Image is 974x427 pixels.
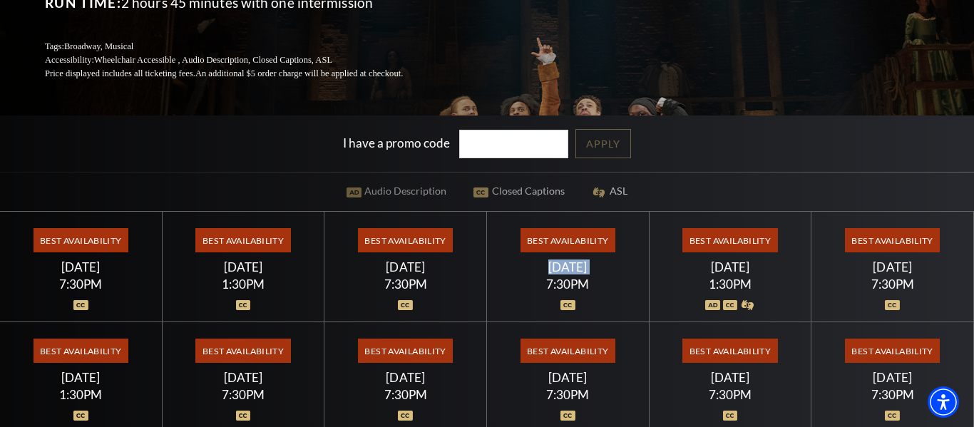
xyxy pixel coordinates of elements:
[666,370,794,385] div: [DATE]
[34,228,128,252] span: Best Availability
[342,259,469,274] div: [DATE]
[342,370,469,385] div: [DATE]
[358,228,453,252] span: Best Availability
[829,259,956,274] div: [DATE]
[179,370,307,385] div: [DATE]
[17,370,145,385] div: [DATE]
[45,67,437,81] p: Price displayed includes all ticketing fees.
[521,339,615,363] span: Best Availability
[845,228,940,252] span: Best Availability
[195,339,290,363] span: Best Availability
[504,278,632,290] div: 7:30PM
[342,389,469,401] div: 7:30PM
[845,339,940,363] span: Best Availability
[45,40,437,53] p: Tags:
[94,55,332,65] span: Wheelchair Accessible , Audio Description, Closed Captions, ASL
[829,389,956,401] div: 7:30PM
[195,68,403,78] span: An additional $5 order charge will be applied at checkout.
[195,228,290,252] span: Best Availability
[179,259,307,274] div: [DATE]
[682,228,777,252] span: Best Availability
[64,41,133,51] span: Broadway, Musical
[666,259,794,274] div: [DATE]
[45,53,437,67] p: Accessibility:
[521,228,615,252] span: Best Availability
[342,278,469,290] div: 7:30PM
[928,386,959,418] div: Accessibility Menu
[34,339,128,363] span: Best Availability
[17,389,145,401] div: 1:30PM
[179,389,307,401] div: 7:30PM
[17,278,145,290] div: 7:30PM
[666,278,794,290] div: 1:30PM
[504,389,632,401] div: 7:30PM
[829,278,956,290] div: 7:30PM
[682,339,777,363] span: Best Availability
[343,135,450,150] label: I have a promo code
[504,259,632,274] div: [DATE]
[504,370,632,385] div: [DATE]
[829,370,956,385] div: [DATE]
[17,259,145,274] div: [DATE]
[358,339,453,363] span: Best Availability
[179,278,307,290] div: 1:30PM
[666,389,794,401] div: 7:30PM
